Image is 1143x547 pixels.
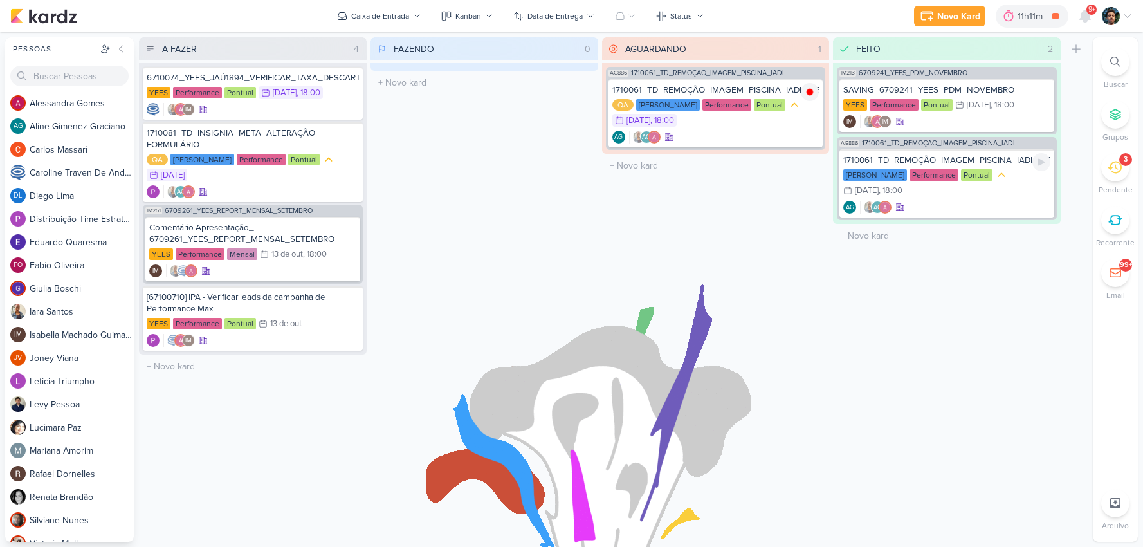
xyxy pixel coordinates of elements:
img: Alessandra Gomes [879,201,892,214]
img: Renata Brandão [10,489,26,505]
div: C a r l o s M a s s a r i [30,143,134,156]
div: Performance [237,154,286,165]
img: Iara Santos [863,115,876,128]
div: Pontual [224,87,256,98]
div: Colaboradores: Iara Santos, Alessandra Gomes, Isabella Machado Guimarães [163,103,195,116]
img: Lucimara Paz [10,420,26,435]
p: IM [846,119,853,125]
div: [DATE] [273,89,297,97]
img: Alessandra Gomes [10,95,26,111]
div: Isabella Machado Guimarães [10,327,26,342]
p: IM [185,107,192,113]
div: [DATE] [161,171,185,180]
div: 99+ [1120,260,1132,270]
div: Aline Gimenez Graciano [10,118,26,134]
img: Carlos Massari [10,142,26,157]
div: [PERSON_NAME] [170,154,234,165]
div: Pessoas [10,43,98,55]
div: Prioridade Média [322,153,335,166]
img: Caroline Traven De Andrade [167,334,179,347]
div: C a r o l i n e T r a v e n D e A n d r a d e [30,166,134,180]
div: , 18:00 [879,187,902,195]
span: 1710061_TD_REMOÇÃO_IMAGEM_PISCINA_IADL [862,140,1017,147]
div: I a r a S a n t o s [30,305,134,319]
div: Colaboradores: Iara Santos, Alessandra Gomes, Isabella Machado Guimarães [860,115,892,128]
div: Pontual [224,318,256,329]
div: Fabio Oliveira [10,257,26,273]
div: , 18:00 [297,89,320,97]
div: 13 de out [270,320,302,328]
p: AG [873,205,882,211]
div: 0 [580,42,596,56]
div: [DATE] [626,116,650,125]
div: Joney Viana [10,350,26,366]
img: Leticia Triumpho [10,373,26,389]
div: F a b i o O l i v e i r a [30,259,134,272]
div: YEES [843,99,867,111]
p: AG [642,134,650,141]
div: YEES [149,248,173,260]
div: Prioridade Média [788,98,801,111]
div: Mensal [227,248,257,260]
p: AG [846,205,854,211]
img: Levy Pessoa [10,396,26,412]
div: Performance [176,248,224,260]
p: IM [14,331,22,338]
div: , 18:00 [991,101,1014,109]
p: Arquivo [1102,520,1129,532]
img: Iara Santos [169,264,182,277]
div: L u c i m a r a P a z [30,421,134,434]
div: D i s t r i b u i ç ã o T i m e E s t r a t é g i c o [30,212,134,226]
div: Performance [173,318,222,329]
div: 13 de out [271,250,303,259]
img: Alessandra Gomes [174,103,187,116]
img: Distribuição Time Estratégico [147,185,160,198]
img: kardz.app [10,8,77,24]
div: 1710061_TD_REMOÇÃO_IMAGEM_PISCINA_IADL_META [612,84,819,96]
p: Recorrente [1096,237,1135,248]
img: Iara Santos [167,103,179,116]
p: AG [14,123,23,130]
span: AG886 [839,140,859,147]
div: Performance [910,169,958,181]
div: E d u a r d o Q u a r e s m a [30,236,134,249]
div: 1710061_TD_REMOÇÃO_IMAGEM_PISCINA_IADL_GOOGLE [843,154,1050,166]
div: [PERSON_NAME] [843,169,907,181]
div: , 18:00 [303,250,327,259]
img: tracking [801,83,819,101]
span: AG886 [608,70,628,77]
p: Pendente [1099,184,1133,196]
div: 4 [349,42,364,56]
div: Pontual [288,154,320,165]
p: IM [185,338,192,344]
div: Performance [870,99,919,111]
div: Prioridade Média [995,169,1008,181]
div: Criador(a): Distribuição Time Estratégico [147,334,160,347]
input: + Novo kard [836,227,1058,245]
div: 3 [1124,154,1128,165]
div: Criador(a): Isabella Machado Guimarães [149,264,162,277]
img: Caroline Traven De Andrade [177,264,190,277]
div: YEES [147,87,170,98]
div: Isabella Machado Guimarães [182,103,195,116]
div: 1710081_TD_INSIGNIA_META_ALTERAÇÃO FORMULÁRIO [147,127,359,151]
div: Comentário Apresentação_ 6709261_YEES_REPORT_MENSAL_SETEMBRO [149,222,356,245]
div: , 18:00 [650,116,674,125]
div: Criador(a): Aline Gimenez Graciano [612,131,625,144]
div: A l i n e G i m e n e z G r a c i a n o [30,120,134,133]
div: R a f a e l D o r n e l l e s [30,467,134,481]
img: Alessandra Gomes [185,264,197,277]
img: Iara Santos [10,304,26,319]
button: Novo Kard [914,6,985,26]
p: JV [14,355,22,362]
div: J o n e y V i a n a [30,351,134,365]
div: [DATE] [967,101,991,109]
div: QA [612,99,634,111]
div: M a r i a n a A m o r i m [30,444,134,458]
div: Isabella Machado Guimarães [843,115,856,128]
p: AG [614,134,623,141]
img: Alessandra Gomes [174,334,187,347]
div: R e n a t a B r a n d ã o [30,490,134,504]
span: 9+ [1088,5,1095,15]
div: Criador(a): Isabella Machado Guimarães [843,115,856,128]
